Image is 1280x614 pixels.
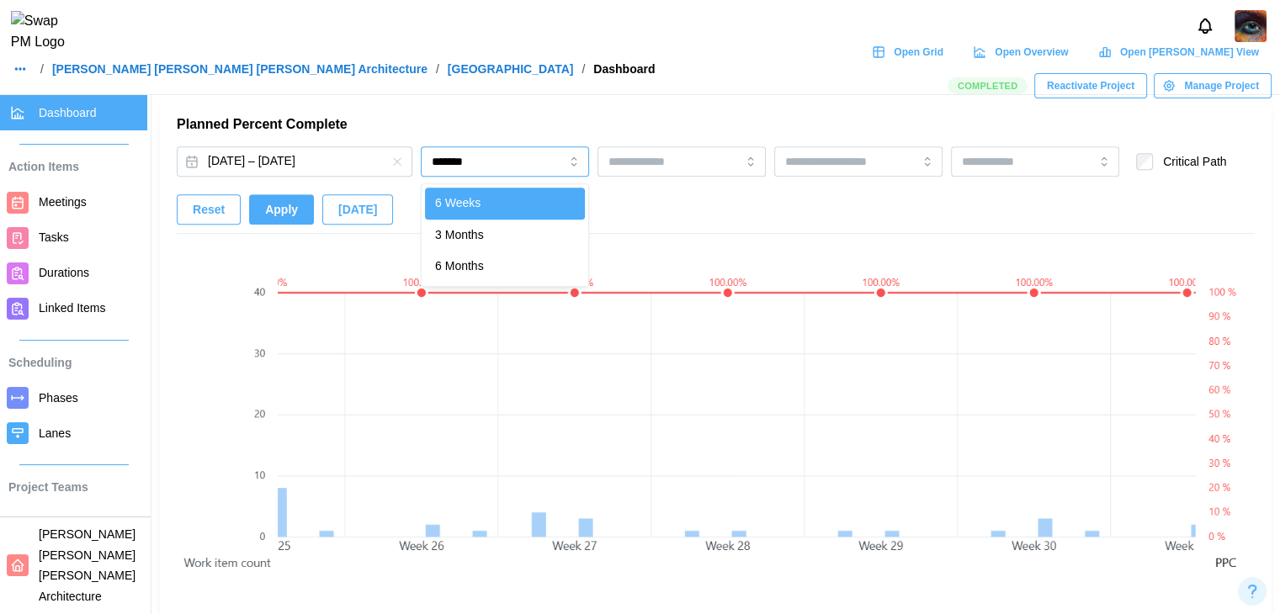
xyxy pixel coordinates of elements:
[39,230,69,244] span: Tasks
[11,11,79,53] img: Swap PM Logo
[894,40,943,64] span: Open Grid
[1034,73,1147,98] button: Reactivate Project
[1120,40,1259,64] span: Open [PERSON_NAME] View
[1184,74,1259,98] span: Manage Project
[177,146,412,177] button: Sep 2, 2024 – Sep 30, 2024
[39,527,135,603] span: [PERSON_NAME] [PERSON_NAME] [PERSON_NAME] Architecture
[1191,12,1219,40] button: Notifications
[1154,73,1272,98] button: Manage Project
[1090,40,1272,65] a: Open [PERSON_NAME] View
[863,40,956,65] a: Open Grid
[958,78,1017,93] span: Completed
[1153,153,1226,170] label: Critical Path
[39,106,97,119] span: Dashboard
[964,40,1081,65] a: Open Overview
[52,63,428,75] a: [PERSON_NAME] [PERSON_NAME] [PERSON_NAME] Architecture
[593,63,655,75] div: Dashboard
[249,194,314,225] button: Apply
[338,195,377,224] span: [DATE]
[425,220,585,251] div: 3 Months
[39,426,71,440] span: Lanes
[1235,10,1267,42] a: Zulqarnain Khalil
[265,195,298,224] span: Apply
[322,194,393,225] button: [DATE]
[193,195,225,224] span: Reset
[40,63,44,75] div: /
[177,115,1255,134] h2: Planned Percent Complete
[39,391,78,405] span: Phases
[436,63,439,75] div: /
[39,301,105,315] span: Linked Items
[177,194,241,225] button: Reset
[995,40,1068,64] span: Open Overview
[425,251,585,283] div: 6 Months
[1235,10,1267,42] img: 2Q==
[1047,74,1134,98] span: Reactivate Project
[582,63,585,75] div: /
[39,266,89,279] span: Durations
[39,195,87,209] span: Meetings
[448,63,574,75] a: [GEOGRAPHIC_DATA]
[425,188,585,220] div: 6 Weeks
